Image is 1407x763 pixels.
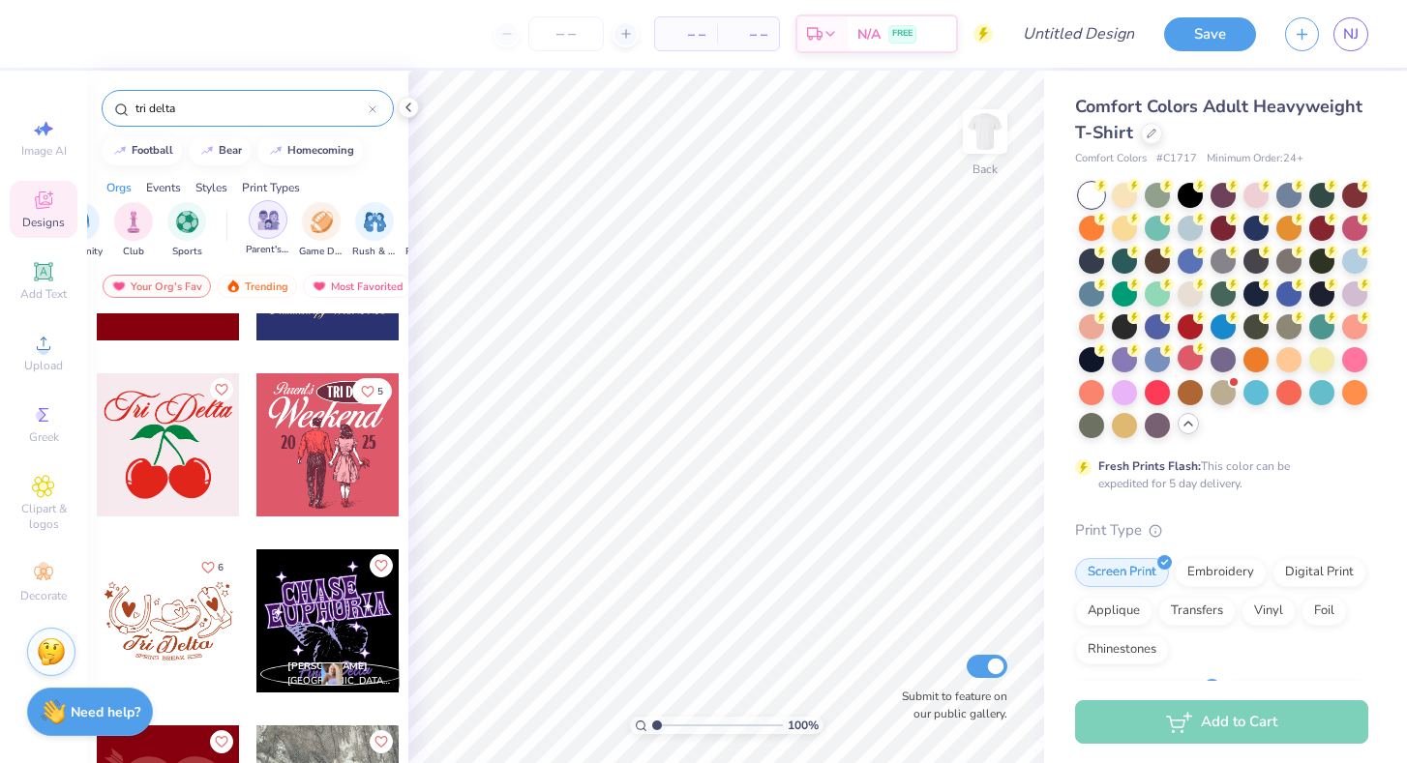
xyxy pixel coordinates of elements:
span: PR & General [405,245,450,259]
span: Minimum Order: 24 + [1207,151,1303,167]
input: Untitled Design [1007,15,1150,53]
button: Like [370,730,393,753]
div: Events [146,179,181,196]
span: Designs [22,215,65,230]
div: Vinyl [1242,597,1296,626]
span: Club [123,245,144,259]
div: filter for Game Day [299,202,344,259]
span: – – [729,24,767,44]
button: Save [1164,17,1256,51]
span: Add Text [20,286,67,302]
div: This color can be expedited for 5 day delivery. [1098,457,1336,492]
button: Like [193,554,232,580]
img: Parent's Weekend Image [257,209,280,231]
span: [GEOGRAPHIC_DATA], [PERSON_NAME][GEOGRAPHIC_DATA] [287,674,392,689]
div: filter for PR & General [405,202,450,259]
span: 100 % [788,717,819,734]
span: Comfort Colors Adult Heavyweight T-Shirt [1075,95,1362,144]
button: filter button [352,202,397,259]
img: trend_line.gif [268,145,284,157]
img: most_fav.gif [312,279,327,293]
input: Try "Alpha" [134,99,369,118]
span: 5 [377,387,383,396]
span: Parent's Weekend [246,243,290,257]
div: Your Org's Fav [103,275,211,298]
span: Game Day [299,245,344,259]
img: trend_line.gif [112,145,128,157]
button: football [102,136,182,165]
button: Like [210,378,233,401]
div: filter for Sports [167,202,206,259]
span: Image AI [21,143,67,159]
div: bear [219,145,242,156]
img: Club Image [123,211,144,233]
div: Print Type [1075,519,1368,542]
div: Rhinestones [1075,635,1169,664]
img: Sports Image [176,211,198,233]
button: Like [352,378,392,404]
span: N/A [857,24,881,44]
strong: Need help? [71,703,140,721]
div: Foil [1302,597,1347,626]
button: Like [210,730,233,753]
span: – – [667,24,705,44]
div: Trending [217,275,297,298]
div: filter for Club [114,202,153,259]
div: football [132,145,173,156]
span: 6 [218,563,224,572]
a: NJ [1333,17,1368,51]
span: Rush & Bid [352,245,397,259]
span: Comfort Colors [1075,151,1147,167]
span: Upload [24,358,63,373]
span: Clipart & logos [10,501,77,532]
div: Transfers [1158,597,1236,626]
div: Most Favorited [303,275,412,298]
div: Screen Print [1075,558,1169,587]
button: filter button [246,202,290,259]
span: Decorate [20,588,67,603]
button: Like [370,554,393,577]
div: filter for Parent's Weekend [246,200,290,257]
button: filter button [299,202,344,259]
img: trend_line.gif [199,145,215,157]
button: bear [189,136,251,165]
div: Orgs [106,179,132,196]
input: – – [528,16,604,51]
img: Rush & Bid Image [364,211,386,233]
span: Greek [29,429,59,445]
button: homecoming [257,136,363,165]
strong: Fresh Prints Flash: [1098,458,1201,474]
button: filter button [167,202,206,259]
div: Embroidery [1175,558,1267,587]
span: # C1717 [1156,151,1197,167]
div: Styles [195,179,227,196]
div: filter for Rush & Bid [352,202,397,259]
span: FREE [892,27,913,41]
img: trending.gif [225,279,241,293]
div: Digital Print [1272,558,1366,587]
span: Sports [172,245,202,259]
img: Back [966,112,1004,151]
div: homecoming [287,145,354,156]
img: most_fav.gif [111,279,127,293]
img: Game Day Image [311,211,333,233]
button: filter button [114,202,153,259]
label: Submit to feature on our public gallery. [891,688,1007,722]
div: Back [973,161,998,178]
button: filter button [405,202,450,259]
div: Print Types [242,179,300,196]
span: NJ [1343,23,1359,45]
span: [PERSON_NAME] [287,660,368,673]
div: Applique [1075,597,1153,626]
